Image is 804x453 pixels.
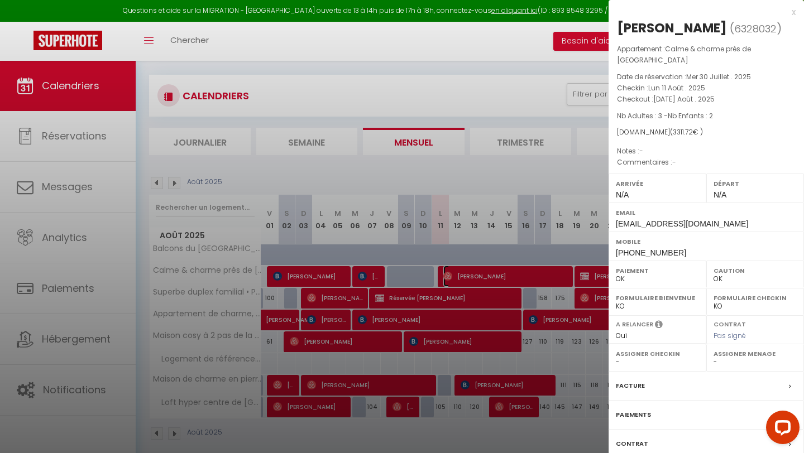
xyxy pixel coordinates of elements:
[617,146,796,157] p: Notes :
[617,157,796,168] p: Commentaires :
[714,190,726,199] span: N/A
[673,127,693,137] span: 3311.72
[672,157,676,167] span: -
[714,265,797,276] label: Caution
[617,127,796,138] div: [DOMAIN_NAME]
[617,44,796,66] p: Appartement :
[655,320,663,332] i: Sélectionner OUI si vous souhaiter envoyer les séquences de messages post-checkout
[714,348,797,359] label: Assigner Menage
[616,178,699,189] label: Arrivée
[714,331,746,340] span: Pas signé
[617,44,751,65] span: Calme & charme près de [GEOGRAPHIC_DATA]
[617,83,796,94] p: Checkin :
[617,94,796,105] p: Checkout :
[730,21,782,36] span: ( )
[616,248,686,257] span: [PHONE_NUMBER]
[616,438,648,450] label: Contrat
[757,406,804,453] iframe: LiveChat chat widget
[734,22,777,36] span: 6328032
[616,348,699,359] label: Assigner Checkin
[616,219,748,228] span: [EMAIL_ADDRESS][DOMAIN_NAME]
[616,207,797,218] label: Email
[653,94,715,104] span: [DATE] Août . 2025
[617,111,713,121] span: Nb Adultes : 3 -
[639,146,643,156] span: -
[668,111,713,121] span: Nb Enfants : 2
[616,265,699,276] label: Paiement
[714,320,746,327] label: Contrat
[617,71,796,83] p: Date de réservation :
[616,409,651,421] label: Paiements
[648,83,705,93] span: Lun 11 Août . 2025
[714,178,797,189] label: Départ
[616,236,797,247] label: Mobile
[616,380,645,392] label: Facture
[670,127,703,137] span: ( € )
[617,19,727,37] div: [PERSON_NAME]
[714,292,797,303] label: Formulaire Checkin
[616,190,629,199] span: N/A
[616,320,653,329] label: A relancer
[609,6,796,19] div: x
[616,292,699,303] label: Formulaire Bienvenue
[686,72,751,81] span: Mer 30 Juillet . 2025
